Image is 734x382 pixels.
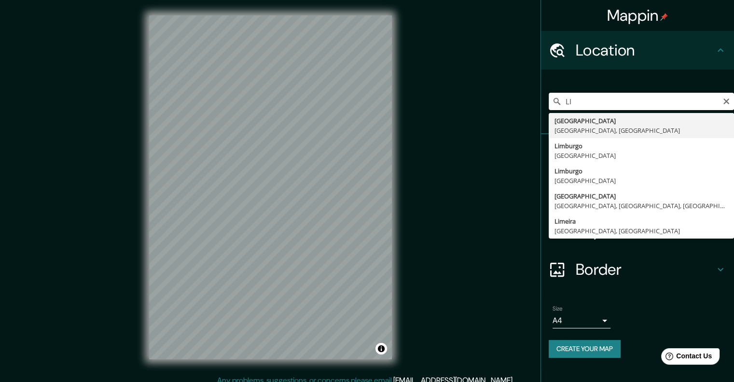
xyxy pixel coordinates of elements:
div: A4 [553,313,610,328]
div: Limeira [554,216,728,226]
div: [GEOGRAPHIC_DATA] [554,151,728,160]
div: Border [541,250,734,289]
label: Size [553,305,563,313]
div: Limburgo [554,141,728,151]
h4: Mappin [607,6,668,25]
div: [GEOGRAPHIC_DATA], [GEOGRAPHIC_DATA], [GEOGRAPHIC_DATA] [554,201,728,211]
input: Pick your city or area [549,93,734,110]
h4: Location [576,41,715,60]
img: pin-icon.png [660,13,668,21]
div: [GEOGRAPHIC_DATA], [GEOGRAPHIC_DATA] [554,226,728,236]
div: Pins [541,134,734,173]
div: [GEOGRAPHIC_DATA] [554,191,728,201]
div: Location [541,31,734,70]
h4: Border [576,260,715,279]
div: Layout [541,212,734,250]
div: Style [541,173,734,212]
button: Create your map [549,340,621,358]
iframe: Help widget launcher [648,344,723,371]
div: [GEOGRAPHIC_DATA] [554,176,728,185]
button: Clear [722,96,730,105]
canvas: Map [149,15,392,359]
div: Limburgo [554,166,728,176]
div: [GEOGRAPHIC_DATA], [GEOGRAPHIC_DATA] [554,126,728,135]
button: Toggle attribution [375,343,387,354]
h4: Layout [576,221,715,241]
div: [GEOGRAPHIC_DATA] [554,116,728,126]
